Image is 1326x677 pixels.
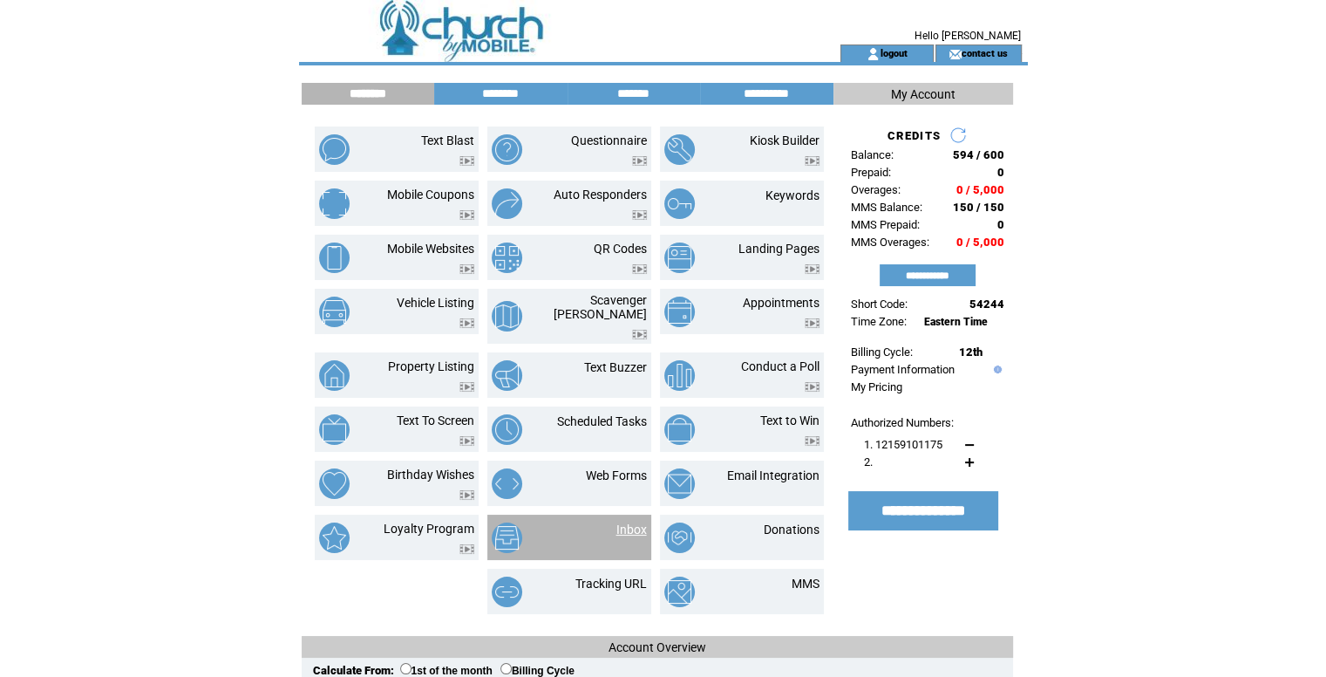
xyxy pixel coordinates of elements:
[880,47,907,58] a: logout
[805,318,819,328] img: video.png
[609,640,706,654] span: Account Overview
[953,201,1004,214] span: 150 / 150
[421,133,474,147] a: Text Blast
[459,264,474,274] img: video.png
[851,183,901,196] span: Overages:
[851,148,894,161] span: Balance:
[459,436,474,446] img: video.png
[851,345,913,359] span: Billing Cycle:
[887,129,941,142] span: CREDITS
[851,297,908,311] span: Short Code:
[851,218,920,231] span: MMS Prepaid:
[727,468,819,482] a: Email Integration
[891,87,955,101] span: My Account
[851,201,922,214] span: MMS Balance:
[594,242,647,256] a: QR Codes
[616,523,647,537] a: Inbox
[851,166,891,179] span: Prepaid:
[851,416,954,429] span: Authorized Numbers:
[388,359,474,373] a: Property Listing
[500,663,512,674] input: Billing Cycle
[867,47,880,61] img: account_icon.gif
[319,523,350,553] img: loyalty-program.png
[459,544,474,554] img: video.png
[805,156,819,166] img: video.png
[571,133,647,147] a: Questionnaire
[575,577,647,591] a: Tracking URL
[387,242,474,256] a: Mobile Websites
[664,577,695,607] img: mms.png
[632,264,647,274] img: video.png
[738,242,819,256] a: Landing Pages
[500,665,575,677] label: Billing Cycle
[492,577,522,607] img: tracking-url.png
[319,188,350,219] img: mobile-coupons.png
[554,188,647,202] a: Auto Responders
[805,264,819,274] img: video.png
[319,134,350,165] img: text-blast.png
[851,380,902,393] a: My Pricing
[664,523,695,553] img: donations.png
[492,134,522,165] img: questionnaire.png
[384,522,474,536] a: Loyalty Program
[586,468,647,482] a: Web Forms
[459,490,474,500] img: video.png
[554,293,647,321] a: Scavenger [PERSON_NAME]
[743,296,819,310] a: Appointments
[557,414,647,428] a: Scheduled Tasks
[492,301,522,332] img: scavenger-hunt.png
[459,210,474,220] img: video.png
[313,664,394,677] span: Calculate From:
[741,359,819,373] a: Conduct a Poll
[664,188,695,219] img: keywords.png
[387,188,474,202] a: Mobile Coupons
[664,134,695,165] img: kiosk-builder.png
[492,360,522,391] img: text-buzzer.png
[397,296,474,310] a: Vehicle Listing
[319,468,350,499] img: birthday-wishes.png
[397,414,474,427] a: Text To Screen
[949,47,962,61] img: contact_us_icon.gif
[924,316,988,328] span: Eastern Time
[792,577,819,591] a: MMS
[956,183,1004,196] span: 0 / 5,000
[915,30,1021,42] span: Hello [PERSON_NAME]
[400,663,411,674] input: 1st of the month
[459,318,474,328] img: video.png
[864,455,873,468] span: 2.
[400,665,493,677] label: 1st of the month
[492,523,522,553] img: inbox.png
[319,243,350,273] img: mobile-websites.png
[765,188,819,202] a: Keywords
[632,330,647,339] img: video.png
[956,236,1004,249] span: 0 / 5,000
[319,360,350,391] img: property-listing.png
[989,366,1002,373] img: help.gif
[664,243,695,273] img: landing-pages.png
[764,523,819,537] a: Donations
[492,414,522,445] img: scheduled-tasks.png
[632,210,647,220] img: video.png
[664,297,695,327] img: appointments.png
[805,382,819,392] img: video.png
[997,166,1004,179] span: 0
[851,236,929,249] span: MMS Overages:
[760,414,819,427] a: Text to Win
[750,133,819,147] a: Kiosk Builder
[319,297,350,327] img: vehicle-listing.png
[953,148,1004,161] span: 594 / 600
[632,156,647,166] img: video.png
[664,360,695,391] img: conduct-a-poll.png
[459,156,474,166] img: video.png
[864,438,942,451] span: 1. 12159101175
[962,47,1008,58] a: contact us
[851,315,907,328] span: Time Zone:
[997,218,1004,231] span: 0
[805,436,819,446] img: video.png
[584,360,647,374] a: Text Buzzer
[492,243,522,273] img: qr-codes.png
[959,345,983,359] span: 12th
[851,363,955,376] a: Payment Information
[492,188,522,219] img: auto-responders.png
[319,414,350,445] img: text-to-screen.png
